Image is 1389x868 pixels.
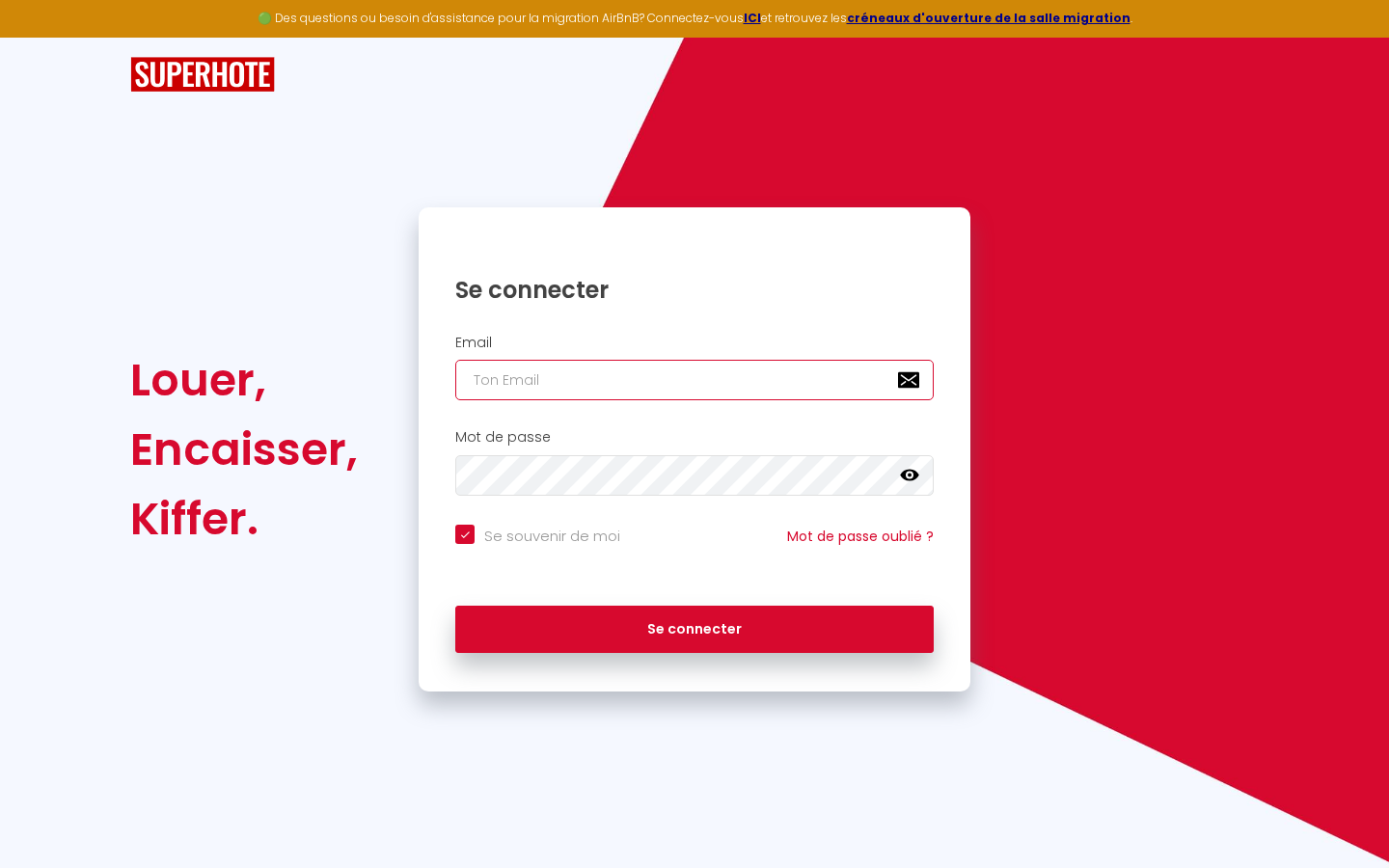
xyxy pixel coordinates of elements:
[455,429,934,446] h2: Mot de passe
[787,527,934,546] a: Mot de passe oublié ?
[130,415,358,484] div: Encaisser,
[130,57,275,93] img: SuperHote logo
[847,10,1130,26] a: créneaux d'ouverture de la salle migration
[455,606,934,654] button: Se connecter
[455,275,934,305] h1: Se connecter
[455,335,934,351] h2: Email
[455,360,934,400] input: Ton Email
[130,345,358,415] div: Louer,
[744,10,761,26] a: ICI
[130,484,358,554] div: Kiffer.
[15,8,73,66] button: Ouvrir le widget de chat LiveChat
